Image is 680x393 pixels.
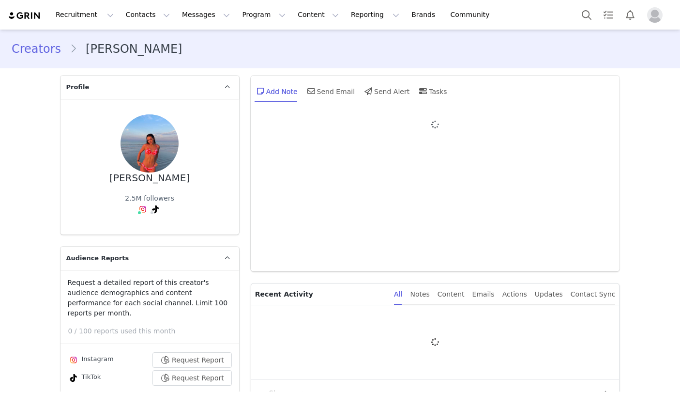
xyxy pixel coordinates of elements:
[363,79,409,103] div: Send Alert
[417,79,447,103] div: Tasks
[502,283,527,305] div: Actions
[571,283,616,305] div: Contact Sync
[50,4,120,26] button: Recruitment
[125,193,174,204] div: 2.5M followers
[598,4,619,26] a: Tasks
[152,352,232,368] button: Request Report
[8,11,42,20] img: grin logo
[445,4,500,26] a: Community
[647,7,663,23] img: placeholder-profile.jpg
[12,40,70,58] a: Creators
[345,4,405,26] button: Reporting
[410,283,429,305] div: Notes
[139,205,147,213] img: instagram.svg
[292,4,345,26] button: Content
[120,4,176,26] button: Contacts
[255,79,298,103] div: Add Note
[535,283,563,305] div: Updates
[68,326,239,336] p: 0 / 100 reports used this month
[255,283,386,305] p: Recent Activity
[68,372,101,384] div: TikTok
[109,173,190,184] div: [PERSON_NAME]
[176,4,236,26] button: Messages
[66,253,129,263] span: Audience Reports
[394,283,402,305] div: All
[406,4,444,26] a: Brands
[121,114,179,173] img: f988365c-8e1c-4210-acdb-26ac5f99a4b0.jpg
[66,82,90,92] span: Profile
[68,354,114,366] div: Instagram
[236,4,291,26] button: Program
[152,370,232,386] button: Request Report
[438,283,465,305] div: Content
[70,356,77,364] img: instagram.svg
[472,283,495,305] div: Emails
[620,4,641,26] button: Notifications
[305,79,355,103] div: Send Email
[641,7,672,23] button: Profile
[576,4,597,26] button: Search
[68,278,232,318] p: Request a detailed report of this creator's audience demographics and content performance for eac...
